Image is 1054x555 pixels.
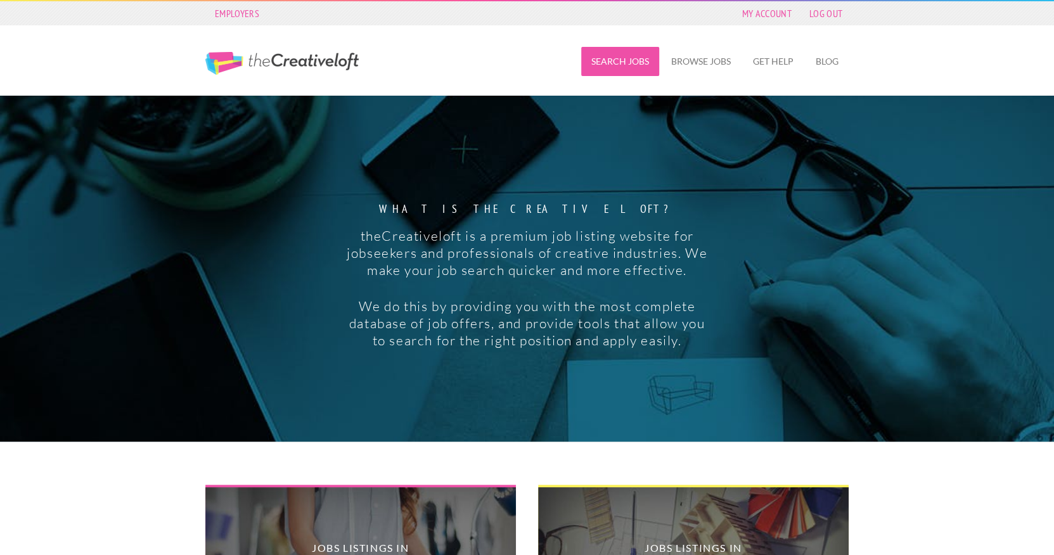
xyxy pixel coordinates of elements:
a: Blog [806,47,849,76]
strong: What is the creative loft? [344,203,710,215]
a: Log Out [803,4,849,22]
a: Get Help [743,47,804,76]
p: theCreativeloft is a premium job listing website for jobseekers and professionals of creative ind... [344,227,710,279]
a: My Account [736,4,798,22]
a: Browse Jobs [661,47,741,76]
a: Employers [209,4,266,22]
a: The Creative Loft [205,52,359,75]
a: Search Jobs [581,47,659,76]
p: We do this by providing you with the most complete database of job offers, and provide tools that... [344,298,710,349]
